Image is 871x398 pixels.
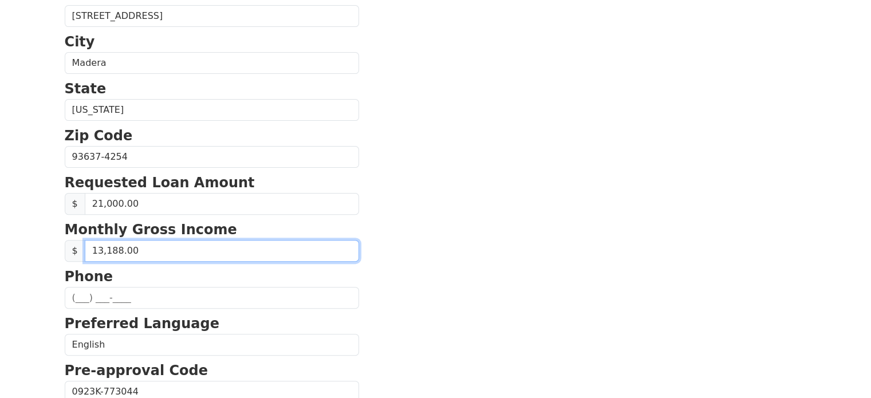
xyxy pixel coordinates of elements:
[65,193,85,215] span: $
[65,240,85,262] span: $
[65,316,219,332] strong: Preferred Language
[65,128,133,144] strong: Zip Code
[65,362,208,379] strong: Pre-approval Code
[65,287,359,309] input: (___) ___-____
[65,5,359,27] input: Street Address
[65,175,255,191] strong: Requested Loan Amount
[65,269,113,285] strong: Phone
[65,146,359,168] input: Zip Code
[65,34,95,50] strong: City
[65,81,107,97] strong: State
[65,219,359,240] p: Monthly Gross Income
[85,193,359,215] input: Requested Loan Amount
[65,52,359,74] input: City
[85,240,359,262] input: Monthly Gross Income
